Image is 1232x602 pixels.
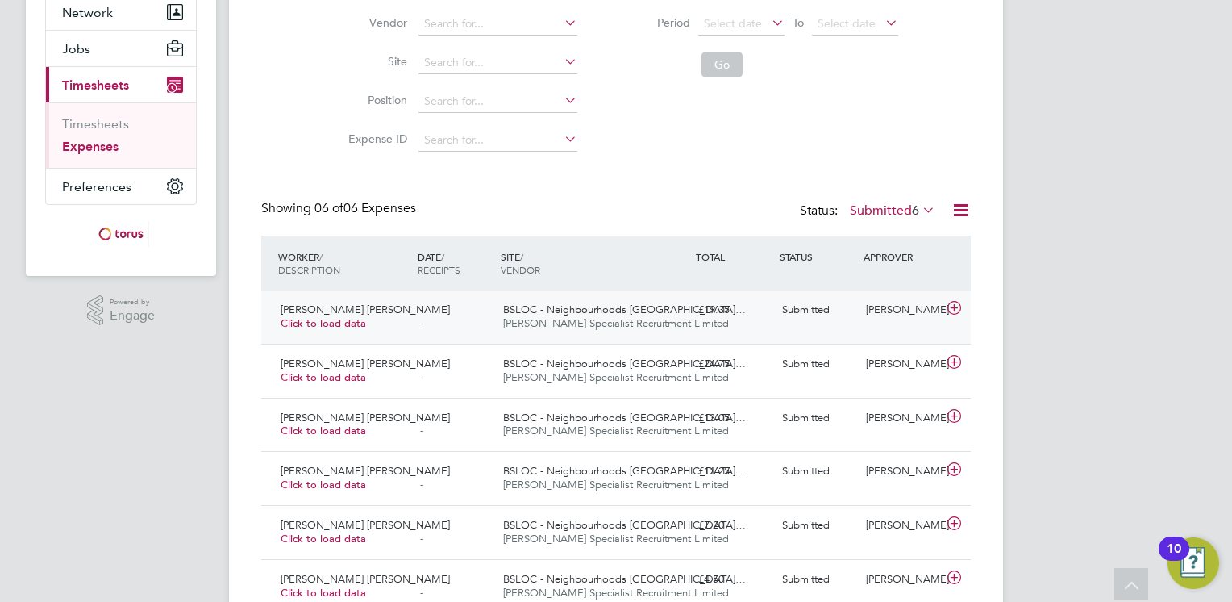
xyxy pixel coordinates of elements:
span: Click to load data [281,532,366,546]
label: Submitted [850,203,935,219]
label: Period [618,15,690,30]
span: To [788,12,809,33]
div: [PERSON_NAME] [859,297,943,324]
span: BSLOC - Neighbourhoods [GEOGRAPHIC_DATA]… [503,411,746,424]
span: Powered by [110,295,155,309]
span: - [420,370,423,384]
span: Submitted [782,303,830,316]
label: Vendor [335,15,407,30]
span: [PERSON_NAME] [PERSON_NAME] [281,572,450,586]
span: BSLOC - Neighbourhoods [GEOGRAPHIC_DATA]… [503,572,746,586]
label: Site [335,54,407,69]
button: Jobs [46,31,196,66]
span: Click to load data [281,316,366,330]
span: Select date [704,16,762,31]
label: Expense ID [335,132,407,146]
div: £19.35 [692,297,776,324]
button: Go [701,52,743,77]
span: [PERSON_NAME] [PERSON_NAME] [281,464,450,478]
span: VENDOR [501,263,540,276]
div: £24.75 [692,351,776,378]
span: / [520,250,523,263]
span: Click to load data [281,586,366,600]
span: Submitted [782,464,830,478]
div: STATUS [776,242,859,271]
label: Position [335,93,407,107]
span: Network [62,5,113,20]
img: torus-logo-retina.png [93,221,149,247]
div: £13.05 [692,405,776,432]
a: Go to home page [45,221,197,247]
span: - [420,411,423,424]
a: Powered byEngage [87,295,156,326]
button: Timesheets [46,67,196,102]
input: Search for... [418,129,577,152]
span: Click to load data [281,424,366,437]
span: [PERSON_NAME] [PERSON_NAME] [281,411,450,424]
span: [PERSON_NAME] Specialist Recruitment Limited [503,586,729,600]
span: 06 Expenses [314,200,416,216]
span: Click to load data [281,478,366,491]
div: £4.50 [692,566,776,593]
span: DESCRIPTION [278,263,340,276]
div: Timesheets [46,102,196,168]
span: RECEIPTS [418,263,460,276]
button: Open Resource Center, 10 new notifications [1167,537,1219,589]
span: Timesheets [62,77,129,93]
a: Timesheets [62,116,129,132]
div: TOTAL [692,242,776,271]
span: - [420,303,423,316]
span: Submitted [782,411,830,424]
span: - [420,424,423,437]
span: Engage [110,309,155,323]
span: / [441,250,444,263]
span: [PERSON_NAME] [PERSON_NAME] [281,303,450,316]
span: Click to load data [281,370,366,384]
span: - [420,478,423,491]
div: Showing [261,200,419,217]
input: Search for... [418,52,577,74]
span: [PERSON_NAME] [PERSON_NAME] [281,357,450,370]
span: [PERSON_NAME] Specialist Recruitment Limited [503,532,729,546]
button: Preferences [46,169,196,204]
span: [PERSON_NAME] Specialist Recruitment Limited [503,370,729,384]
span: Submitted [782,518,830,532]
span: [PERSON_NAME] Specialist Recruitment Limited [503,316,729,330]
span: Jobs [62,41,90,56]
div: 10 [1167,549,1181,570]
span: - [420,572,423,586]
span: [PERSON_NAME] Specialist Recruitment Limited [503,478,729,491]
span: - [420,357,423,370]
div: £7.20 [692,512,776,539]
div: [PERSON_NAME] [859,405,943,432]
span: Submitted [782,357,830,370]
div: £11.25 [692,458,776,485]
div: APPROVER [859,242,943,271]
span: 6 [912,203,919,219]
div: WORKER [274,242,414,284]
span: / [319,250,323,263]
div: [PERSON_NAME] [859,458,943,485]
span: [PERSON_NAME] Specialist Recruitment Limited [503,424,729,437]
span: Preferences [62,179,131,194]
span: [PERSON_NAME] [PERSON_NAME] [281,518,450,532]
span: BSLOC - Neighbourhoods [GEOGRAPHIC_DATA]… [503,303,746,316]
div: Status: [800,200,939,223]
input: Search for... [418,13,577,36]
input: Search for... [418,90,577,113]
div: SITE [497,242,692,284]
span: Submitted [782,572,830,586]
span: BSLOC - Neighbourhoods [GEOGRAPHIC_DATA]… [503,357,746,370]
span: Select date [818,16,876,31]
a: Expenses [62,139,119,154]
span: - [420,532,423,546]
span: - [420,464,423,478]
span: BSLOC - Neighbourhoods [GEOGRAPHIC_DATA]… [503,518,746,532]
span: BSLOC - Neighbourhoods [GEOGRAPHIC_DATA]… [503,464,746,478]
div: DATE [414,242,497,284]
span: 06 of [314,200,343,216]
div: [PERSON_NAME] [859,351,943,378]
div: [PERSON_NAME] [859,512,943,539]
span: - [420,518,423,532]
span: - [420,316,423,330]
